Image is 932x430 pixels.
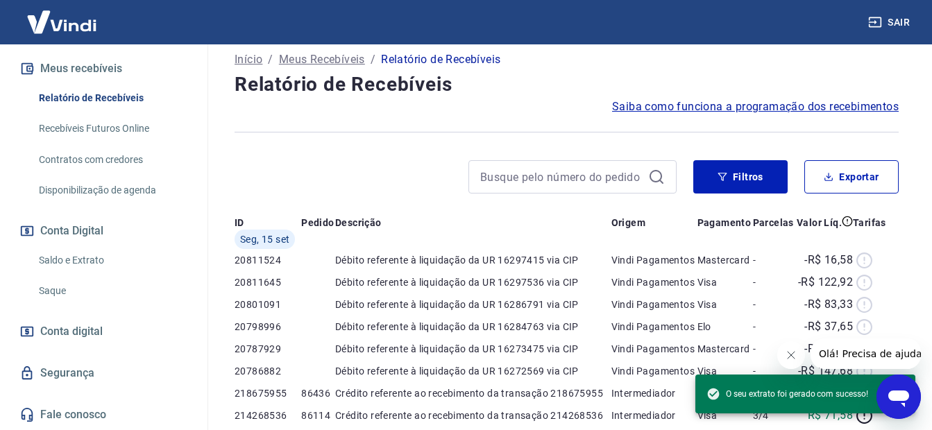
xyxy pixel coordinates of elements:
[235,216,244,230] p: ID
[301,216,334,230] p: Pedido
[240,232,289,246] span: Seg, 15 set
[235,386,301,400] p: 218675955
[753,253,795,267] p: -
[611,298,697,311] p: Vindi Pagamentos
[798,274,853,291] p: -R$ 122,92
[301,386,335,400] p: 86436
[17,216,191,246] button: Conta Digital
[480,166,643,187] input: Busque pelo número do pedido
[235,409,301,422] p: 214268536
[804,296,853,313] p: -R$ 83,33
[753,275,795,289] p: -
[33,176,191,205] a: Disponibilização de agenda
[753,320,795,334] p: -
[697,409,753,422] p: Visa
[301,409,335,422] p: 86114
[611,386,697,400] p: Intermediador
[335,320,611,334] p: Débito referente à liquidação da UR 16284763 via CIP
[235,253,301,267] p: 20811524
[797,216,842,230] p: Valor Líq.
[235,71,899,98] h4: Relatório de Recebíveis
[33,84,191,112] a: Relatório de Recebíveis
[235,320,301,334] p: 20798996
[33,114,191,143] a: Recebíveis Futuros Online
[268,51,273,68] p: /
[611,409,697,422] p: Intermediador
[235,275,301,289] p: 20811645
[33,246,191,275] a: Saldo e Extrato
[808,407,853,424] p: R$ 71,58
[804,252,853,268] p: -R$ 16,58
[697,320,753,334] p: Elo
[17,1,107,43] img: Vindi
[335,364,611,378] p: Débito referente à liquidação da UR 16272569 via CIP
[706,387,868,401] span: O seu extrato foi gerado com sucesso!
[335,216,382,230] p: Descrição
[753,216,794,230] p: Parcelas
[371,51,375,68] p: /
[612,98,899,115] a: Saiba como funciona a programação dos recebimentos
[697,364,753,378] p: Visa
[235,342,301,356] p: 20787929
[697,275,753,289] p: Visa
[17,316,191,347] a: Conta digital
[235,51,262,68] a: Início
[611,320,697,334] p: Vindi Pagamentos
[697,253,753,267] p: Mastercard
[235,364,301,378] p: 20786882
[798,363,853,379] p: -R$ 147,68
[804,318,853,335] p: -R$ 37,65
[753,364,795,378] p: -
[335,386,611,400] p: Crédito referente ao recebimento da transação 218675955
[611,253,697,267] p: Vindi Pagamentos
[611,275,697,289] p: Vindi Pagamentos
[611,342,697,356] p: Vindi Pagamentos
[335,275,611,289] p: Débito referente à liquidação da UR 16297536 via CIP
[33,277,191,305] a: Saque
[697,298,753,311] p: Visa
[853,216,886,230] p: Tarifas
[17,358,191,388] a: Segurança
[777,341,805,369] iframe: Fechar mensagem
[33,146,191,174] a: Contratos com credores
[335,298,611,311] p: Débito referente à liquidação da UR 16286791 via CIP
[865,10,915,35] button: Sair
[8,10,117,21] span: Olá! Precisa de ajuda?
[697,342,753,356] p: Mastercard
[17,399,191,430] a: Fale conosco
[753,298,795,311] p: -
[335,253,611,267] p: Débito referente à liquidação da UR 16297415 via CIP
[40,322,103,341] span: Conta digital
[804,160,899,193] button: Exportar
[335,409,611,422] p: Crédito referente ao recebimento da transação 214268536
[17,53,191,84] button: Meus recebíveis
[811,338,921,369] iframe: Mensagem da empresa
[381,51,500,68] p: Relatório de Recebíveis
[235,298,301,311] p: 20801091
[753,409,795,422] p: 3/4
[279,51,365,68] a: Meus Recebíveis
[693,160,788,193] button: Filtros
[876,375,921,419] iframe: Botão para abrir a janela de mensagens
[611,364,697,378] p: Vindi Pagamentos
[697,216,752,230] p: Pagamento
[335,342,611,356] p: Débito referente à liquidação da UR 16273475 via CIP
[753,342,795,356] p: -
[611,216,645,230] p: Origem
